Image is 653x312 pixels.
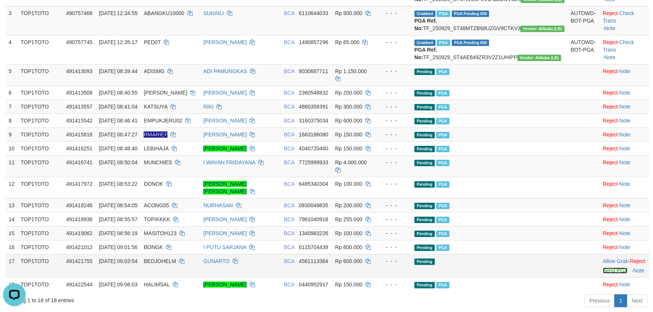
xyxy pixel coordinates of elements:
[603,104,618,110] a: Reject
[380,229,408,237] div: - - -
[380,281,408,288] div: - - -
[335,216,362,222] span: Rp 255.000
[203,10,224,16] a: SUHAILI
[600,254,649,277] td: ·
[414,90,435,96] span: Pending
[284,216,294,222] span: BCA
[619,118,630,124] a: Note
[414,18,437,31] b: PGA Ref. No:
[203,258,230,264] a: GUNARTO
[99,68,137,74] span: [DATE] 08:39:44
[619,104,630,110] a: Note
[380,67,408,75] div: - - -
[18,198,63,212] td: TOP1TOTO
[452,11,489,17] span: PGA Pending
[144,39,161,45] span: PED0T
[6,113,18,127] td: 8
[335,230,362,236] span: Rp 100.000
[284,104,294,110] span: BCA
[335,104,362,110] span: Rp 300.000
[600,226,649,240] td: ·
[603,90,618,96] a: Reject
[436,132,449,138] span: PGA
[99,10,137,16] span: [DATE] 12:34:55
[414,40,435,46] span: Grabbed
[18,277,63,291] td: TOP1TOTO
[99,118,137,124] span: [DATE] 08:46:41
[517,55,561,61] span: Vendor URL: https://dashboard.q2checkout.com/secure
[99,202,137,208] span: [DATE] 08:54:05
[380,159,408,166] div: - - -
[520,26,564,32] span: Vendor URL: https://dashboard.q2checkout.com/secure
[99,90,137,96] span: [DATE] 08:40:55
[299,68,328,74] span: Copy 8030687711 to clipboard
[603,230,618,236] a: Reject
[284,159,294,165] span: BCA
[6,277,18,291] td: 18
[603,258,628,264] a: Allow Grab
[414,11,435,17] span: Grabbed
[18,212,63,226] td: TOP1TOTO
[600,141,649,155] td: ·
[436,104,449,110] span: PGA
[203,159,255,165] a: I WAYAN FRIDAYANA
[6,254,18,277] td: 17
[436,282,449,288] span: PGA
[6,141,18,155] td: 10
[299,230,328,236] span: Copy 1340983226 to clipboard
[66,118,92,124] span: 491415542
[600,35,649,64] td: · ·
[99,258,137,264] span: [DATE] 09:03:54
[414,258,435,265] span: Pending
[6,35,18,64] td: 4
[335,39,360,45] span: Rp 65.000
[603,39,634,53] a: Check Trans
[299,258,328,264] span: Copy 4561113364 to clipboard
[380,103,408,110] div: - - -
[203,281,247,288] a: [PERSON_NAME]
[600,198,649,212] td: ·
[411,6,568,35] td: TF_250929_ST48MTZB68UZGV9CTKV3
[436,203,449,209] span: PGA
[584,294,615,307] a: Previous
[284,118,294,124] span: BCA
[66,230,92,236] span: 491419062
[203,118,247,124] a: [PERSON_NAME]
[600,177,649,198] td: ·
[603,202,618,208] a: Reject
[335,202,362,208] span: Rp 200.000
[411,35,568,64] td: TF_250929_ST4AE849ZR3V2Z1UHIPP
[600,240,649,254] td: ·
[284,281,294,288] span: BCA
[203,202,233,208] a: NURHASAN
[335,181,362,187] span: Rp 100.000
[18,254,63,277] td: TOP1TOTO
[99,104,137,110] span: [DATE] 08:41:04
[66,10,92,16] span: 490757468
[6,155,18,177] td: 11
[414,47,437,60] b: PGA Ref. No:
[3,3,26,26] button: Open LiveChat chat widget
[203,230,247,236] a: [PERSON_NAME]
[6,177,18,198] td: 12
[99,132,137,138] span: [DATE] 08:47:27
[144,10,184,16] span: ABANGKU10000
[604,54,615,60] a: Note
[18,113,63,127] td: TOP1TOTO
[619,159,630,165] a: Note
[284,39,294,45] span: BCA
[414,118,435,124] span: Pending
[437,40,450,46] span: Marked by adsyu
[603,10,634,24] a: Check Trans
[380,9,408,17] div: - - -
[633,268,645,274] a: Note
[144,281,170,288] span: HALIMSAL
[380,257,408,265] div: - - -
[284,145,294,151] span: BCA
[284,181,294,187] span: BCA
[600,113,649,127] td: ·
[603,216,618,222] a: Reject
[66,216,92,222] span: 491418936
[335,68,367,74] span: Rp 1.150.000
[414,104,435,110] span: Pending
